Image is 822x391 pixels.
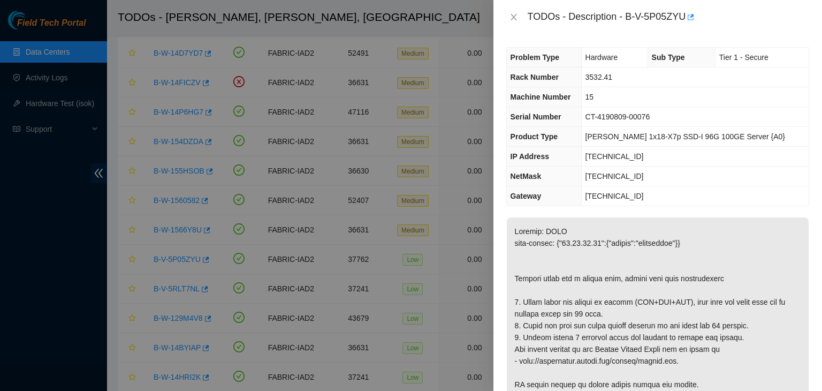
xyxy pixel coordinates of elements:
[585,132,786,141] span: [PERSON_NAME] 1x18-X7p SSD-I 96G 100GE Server {A0}
[511,112,561,121] span: Serial Number
[585,73,613,81] span: 3532.41
[511,172,542,181] span: NetMask
[511,192,542,200] span: Gateway
[719,53,768,62] span: Tier 1 - Secure
[509,13,518,21] span: close
[585,152,644,161] span: [TECHNICAL_ID]
[585,53,618,62] span: Hardware
[585,172,644,181] span: [TECHNICAL_ID]
[585,93,594,101] span: 15
[511,152,549,161] span: IP Address
[511,53,560,62] span: Problem Type
[585,112,650,121] span: CT-4190809-00076
[511,93,571,101] span: Machine Number
[511,73,559,81] span: Rack Number
[585,192,644,200] span: [TECHNICAL_ID]
[511,132,558,141] span: Product Type
[528,9,809,26] div: TODOs - Description - B-V-5P05ZYU
[652,53,685,62] span: Sub Type
[506,12,521,22] button: Close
